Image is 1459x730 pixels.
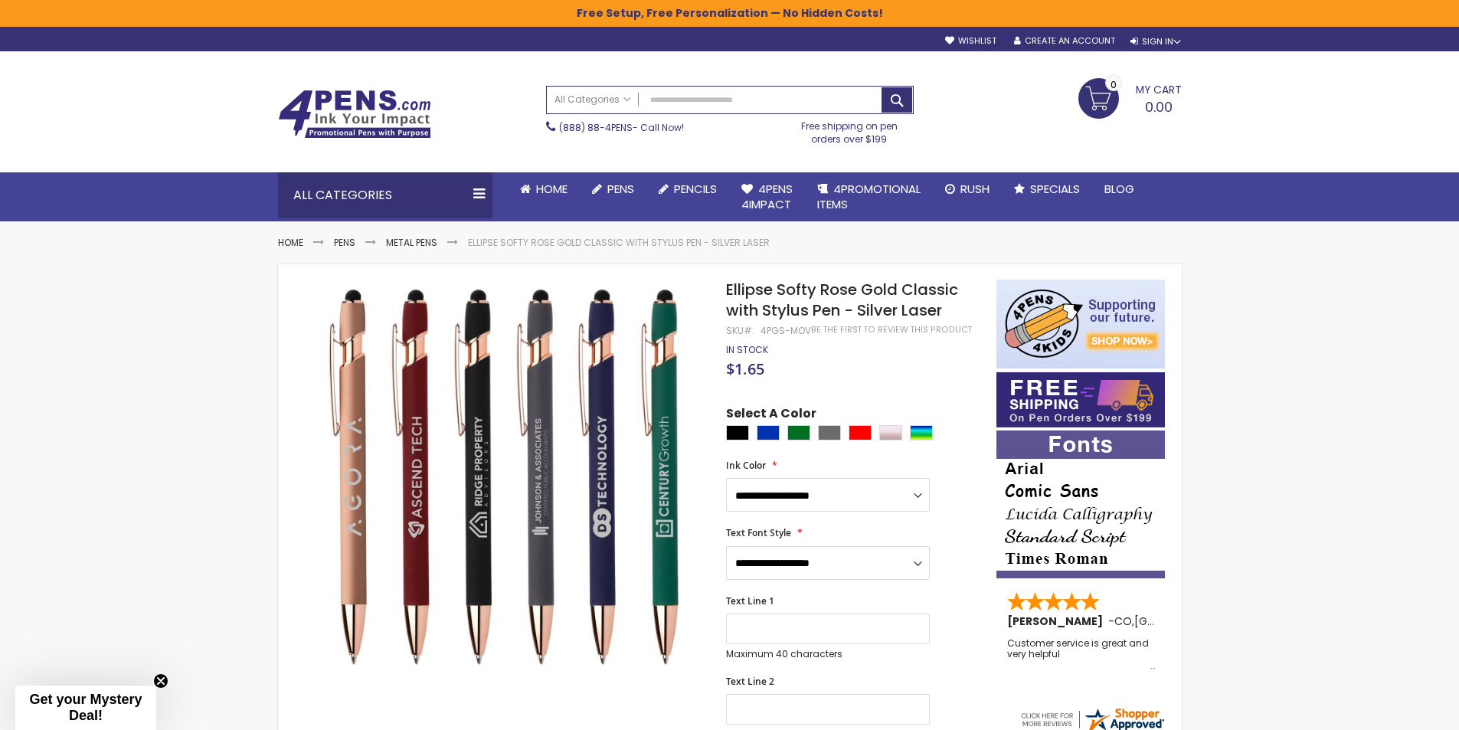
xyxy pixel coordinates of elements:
div: Customer service is great and very helpful [1007,638,1156,671]
img: font-personalization-examples [996,430,1165,578]
div: Get your Mystery Deal!Close teaser [15,686,156,730]
a: Home [278,236,303,249]
span: Select A Color [726,405,816,426]
span: CO [1114,614,1132,629]
span: Ellipse Softy Rose Gold Classic with Stylus Pen - Silver Laser [726,279,958,321]
a: Specials [1002,172,1092,206]
strong: SKU [726,324,754,337]
img: Ellipse Softy Rose Gold Classic with Stylus Pen - Silver Laser [309,278,706,676]
span: Specials [1030,181,1080,197]
span: 0.00 [1145,97,1173,116]
span: - Call Now! [559,121,684,134]
button: Close teaser [153,673,168,689]
a: Be the first to review this product [811,324,972,336]
div: Rose Gold [879,425,902,440]
div: Sign In [1130,36,1181,47]
span: Rush [960,181,990,197]
a: All Categories [547,87,639,112]
a: Blog [1092,172,1147,206]
li: Ellipse Softy Rose Gold Classic with Stylus Pen - Silver Laser [468,237,770,249]
span: [GEOGRAPHIC_DATA] [1134,614,1247,629]
span: Text Line 1 [726,594,774,607]
div: Green [787,425,810,440]
div: Availability [726,344,768,356]
span: Blog [1104,181,1134,197]
span: In stock [726,343,768,356]
span: Get your Mystery Deal! [29,692,142,723]
span: 4PROMOTIONAL ITEMS [817,181,921,212]
a: Pens [580,172,646,206]
p: Maximum 40 characters [726,648,930,660]
span: 0 [1111,77,1117,92]
img: 4Pens Custom Pens and Promotional Products [278,90,431,139]
a: Pencils [646,172,729,206]
img: 4pens 4 kids [996,280,1165,368]
span: Ink Color [726,459,766,472]
span: 4Pens 4impact [741,181,793,212]
a: Rush [933,172,1002,206]
iframe: Google Customer Reviews [1333,689,1459,730]
a: 4PROMOTIONALITEMS [805,172,933,222]
div: Red [849,425,872,440]
a: Home [508,172,580,206]
a: (888) 88-4PENS [559,121,633,134]
a: 0.00 0 [1078,78,1182,116]
span: [PERSON_NAME] [1007,614,1108,629]
div: All Categories [278,172,492,218]
div: 4PGS-MOV [761,325,811,337]
span: Text Font Style [726,526,791,539]
span: Home [536,181,568,197]
span: Pencils [674,181,717,197]
a: Metal Pens [386,236,437,249]
img: Free shipping on orders over $199 [996,372,1165,427]
div: Grey [818,425,841,440]
a: Pens [334,236,355,249]
a: 4Pens4impact [729,172,805,222]
div: Blue [757,425,780,440]
a: Wishlist [945,35,996,47]
span: All Categories [554,93,631,106]
span: Pens [607,181,634,197]
div: Black [726,425,749,440]
div: Free shipping on pen orders over $199 [785,114,914,145]
a: Create an Account [1014,35,1115,47]
span: Text Line 2 [726,675,774,688]
span: - , [1108,614,1247,629]
div: Assorted [910,425,933,440]
span: $1.65 [726,358,764,379]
